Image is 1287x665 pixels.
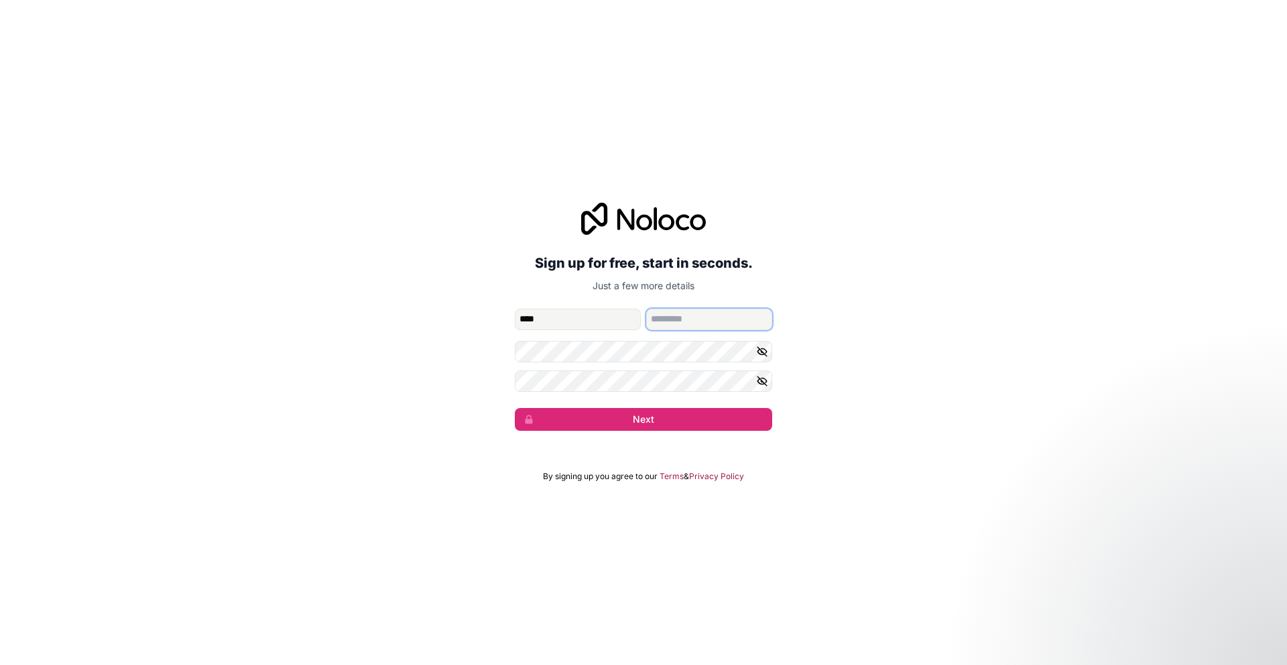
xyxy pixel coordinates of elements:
[543,471,658,482] span: By signing up you agree to our
[684,471,689,482] span: &
[660,471,684,482] a: Terms
[1019,564,1287,658] iframe: Intercom notifications message
[515,309,641,330] input: given-name
[515,251,772,275] h2: Sign up for free, start in seconds.
[689,471,744,482] a: Privacy Policy
[515,408,772,431] button: Next
[515,370,772,392] input: Confirm password
[515,279,772,293] p: Just a few more details
[515,341,772,362] input: Password
[646,309,772,330] input: family-name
